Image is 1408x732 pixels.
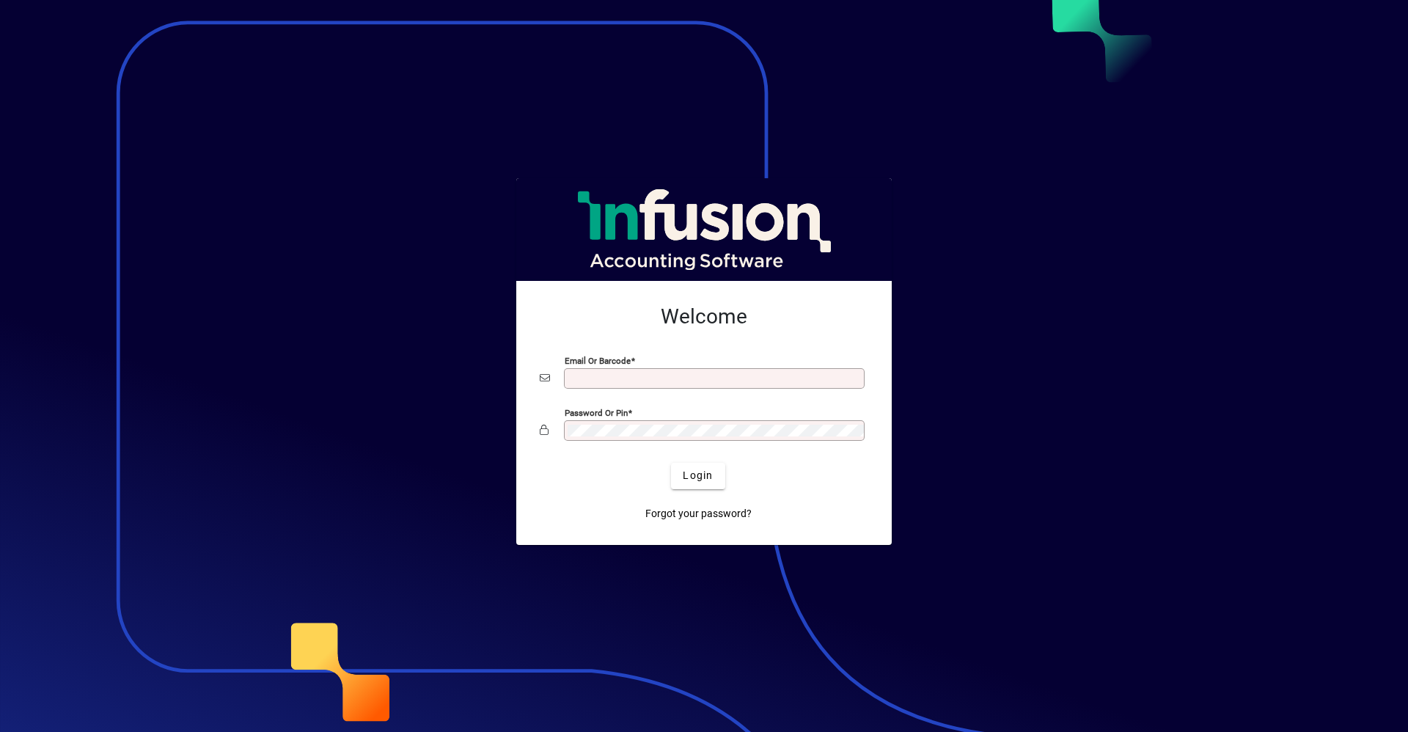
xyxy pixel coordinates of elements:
[540,304,868,329] h2: Welcome
[565,355,631,365] mat-label: Email or Barcode
[683,468,713,483] span: Login
[671,463,725,489] button: Login
[645,506,752,521] span: Forgot your password?
[565,407,628,417] mat-label: Password or Pin
[639,501,758,527] a: Forgot your password?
